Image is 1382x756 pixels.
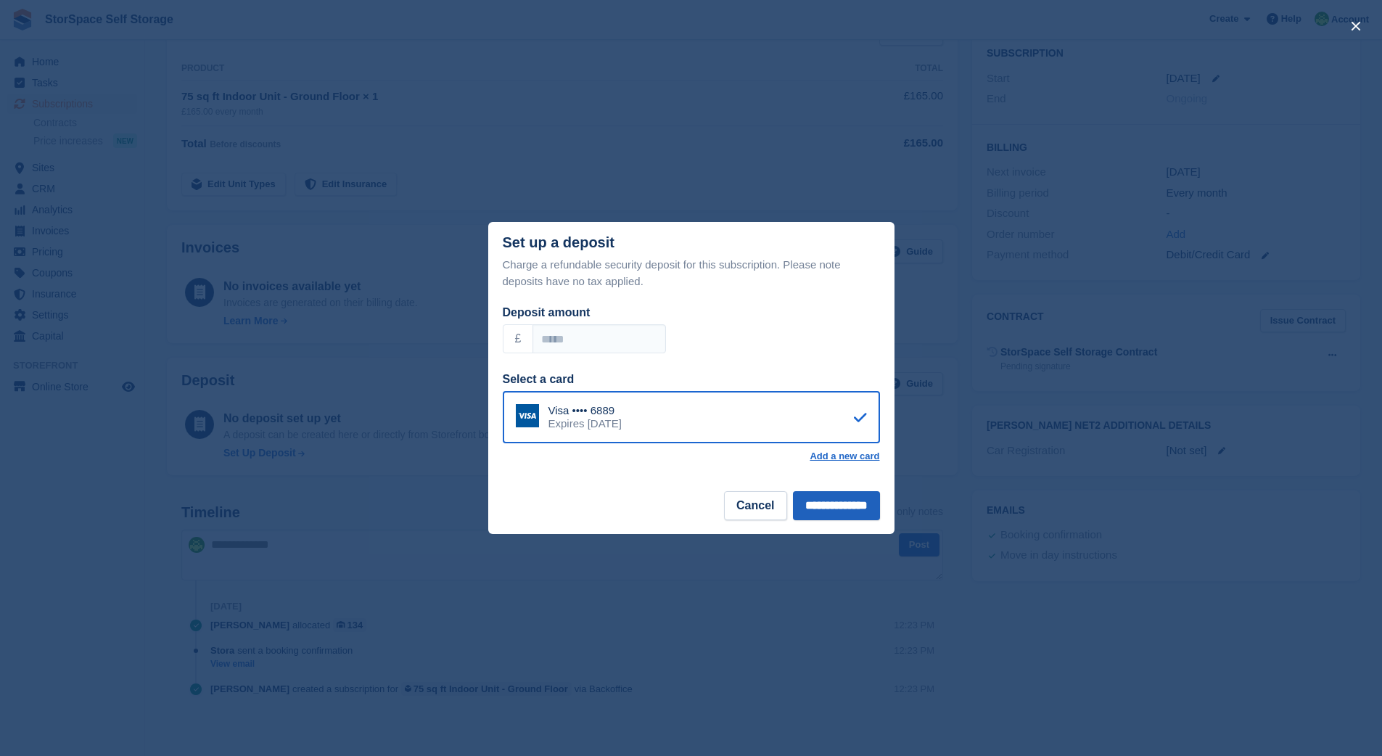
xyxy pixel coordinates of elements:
div: Set up a deposit [503,234,614,251]
label: Deposit amount [503,306,591,319]
div: Visa •••• 6889 [548,404,622,417]
button: close [1344,15,1367,38]
div: Expires [DATE] [548,417,622,430]
img: Visa Logo [516,404,539,427]
a: Add a new card [810,451,879,462]
div: Select a card [503,371,880,388]
button: Cancel [724,491,786,520]
p: Charge a refundable security deposit for this subscription. Please note deposits have no tax appl... [503,257,880,289]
